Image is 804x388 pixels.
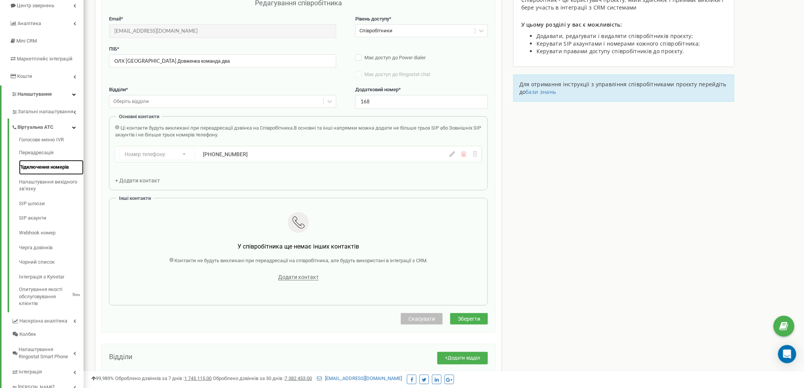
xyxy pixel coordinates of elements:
button: Зберегти [450,313,488,325]
span: Керувати правами доступу співробітників до проєкту. [537,48,684,55]
span: Для отримання інструкції з управління співробітниками проєкту перейдіть до [519,81,726,95]
a: Інтеграція [11,363,84,379]
div: [PHONE_NUMBER] [203,150,386,158]
a: Віртуальна АТС [11,119,84,134]
span: Email [109,16,121,22]
span: Налаштування Ringostat Smart Phone [19,346,73,360]
a: Черга дзвінків [19,241,84,255]
span: + Додати контакт [115,177,160,184]
span: Оброблено дзвінків за 7 днів : [115,375,212,381]
span: Основні контакти [119,114,159,119]
a: [EMAIL_ADDRESS][DOMAIN_NAME] [317,375,402,381]
a: бази знань [526,88,556,95]
u: 1 745 115,00 [184,375,212,381]
a: Налаштування Ringostat Smart Phone [11,341,84,363]
span: Відділи [109,87,126,92]
a: Колбек [11,328,84,341]
span: Додати відділ [448,355,480,361]
span: ПІБ [109,46,117,52]
a: SIP акаунти [19,211,84,226]
span: Керувати SIP акаунтами і номерами кожного співробітника; [537,40,700,47]
a: SIP шлюзи [19,196,84,211]
a: Налаштування вихідного зв’язку [19,175,84,196]
div: Номер телефону[PHONE_NUMBER] [115,146,482,162]
span: В основні та інші напрямки можна додати не більше трьох SIP або Зовнішніх SIP акаунтів і не більш... [115,125,481,138]
span: Налаштування [17,91,52,97]
a: Наскрізна аналітика [11,312,84,328]
span: Віртуальна АТС [17,124,54,131]
span: Наскрізна аналітика [19,318,67,325]
a: Переадресація [19,146,84,160]
span: Кошти [17,73,32,79]
span: Інші контакти [119,195,151,201]
span: Інтеграція [19,369,42,376]
a: Голосове меню IVR [19,136,84,146]
span: 99,989% [91,375,114,381]
span: Mini CRM [16,38,37,44]
span: Маркетплейс інтеграцій [17,56,73,62]
button: +Додати відділ [437,352,488,364]
span: Зберегти [458,316,480,322]
span: Скасувати [408,316,435,322]
div: Співробітники [359,27,393,35]
span: Має доступ до Power dialer [364,55,426,60]
span: Має доступ до Ringostat chat [364,71,430,77]
u: 7 382 453,00 [285,375,312,381]
span: Загальні налаштування [18,108,73,116]
span: Оброблено дзвінків за 30 днів : [213,375,312,381]
div: Open Intercom Messenger [778,345,796,363]
span: Колбек [19,331,36,338]
span: Контакти не будуть викликані при переадресації на співробітника, але будуть використані в інтегра... [175,258,428,263]
button: Скасувати [401,313,443,325]
input: Вкажіть додатковий номер [355,95,488,108]
a: Налаштування [2,86,84,103]
a: Чорний список [19,255,84,270]
a: Інтеграція з Kyivstar [19,270,84,285]
span: Додати контакт [278,274,319,280]
div: Оберіть відділи [113,98,149,105]
span: Аналiтика [17,21,41,26]
span: Рівень доступу [355,16,389,22]
span: Ці контакти будуть викликані при переадресації дзвінка на Співробітника. [120,125,294,131]
span: У співробітника ще немає інших контактів [238,243,359,250]
span: Центр звернень [17,3,54,8]
span: Відділи [109,353,132,361]
span: Додатковий номер [355,87,399,92]
a: Webhook номер [19,226,84,241]
a: Опитування якості обслуговування клієнтівBeta [19,284,84,307]
a: Підключення номерів [19,160,84,175]
span: У цьому розділі у вас є можливість: [521,21,622,28]
input: Введіть Email [109,24,336,38]
input: Введіть ПІБ [109,54,336,68]
span: Додавати, редагувати і видаляти співробітників проєкту; [537,32,693,40]
a: Загальні налаштування [11,103,84,119]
